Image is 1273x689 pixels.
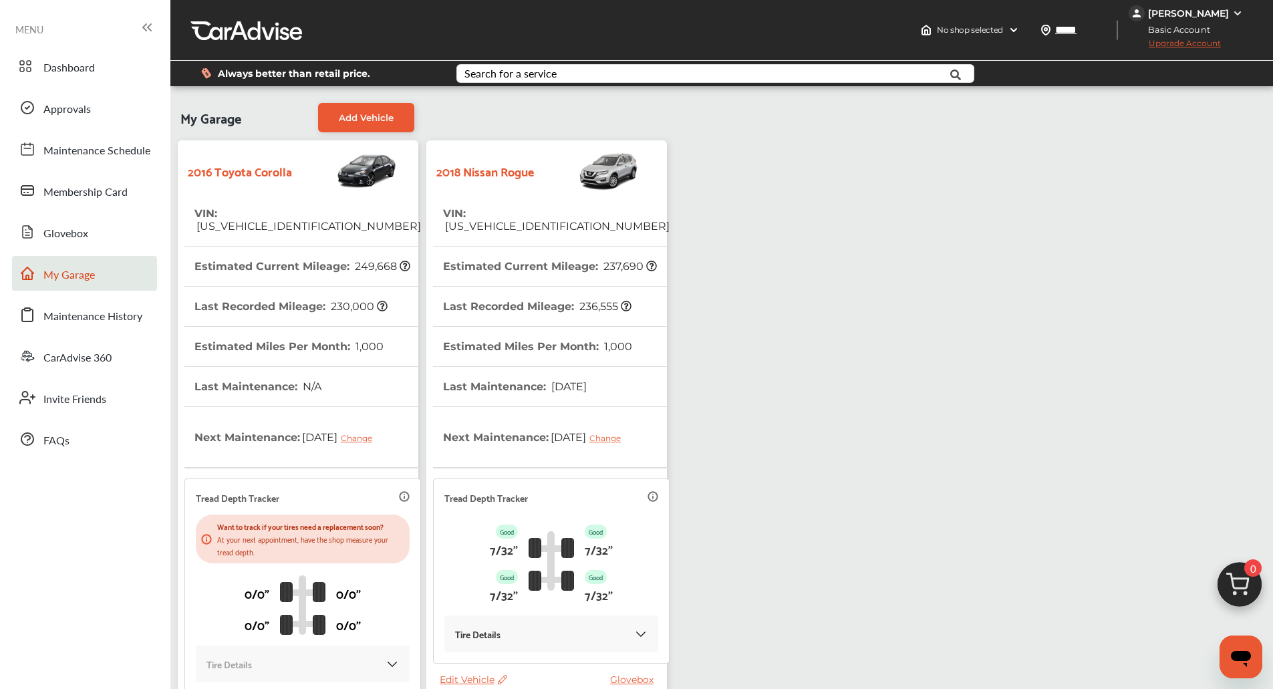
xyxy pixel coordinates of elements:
span: [DATE] [549,380,587,393]
span: N/A [301,380,321,393]
span: Upgrade Account [1129,38,1221,55]
span: Basic Account [1130,23,1220,37]
div: [PERSON_NAME] [1148,7,1229,19]
th: Estimated Miles Per Month : [443,327,632,366]
div: Change [341,433,379,443]
img: Vehicle [534,147,640,194]
img: header-divider.bc55588e.svg [1117,20,1118,40]
a: Dashboard [12,49,157,84]
div: Change [589,433,627,443]
th: VIN : [443,194,670,246]
span: Maintenance Schedule [43,142,150,160]
a: Maintenance Schedule [12,132,157,166]
th: Last Recorded Mileage : [194,287,388,326]
img: header-down-arrow.9dd2ce7d.svg [1008,25,1019,35]
a: My Garage [12,256,157,291]
span: 0 [1244,559,1262,577]
span: No shop selected [937,25,1003,35]
th: Next Maintenance : [194,407,382,467]
span: [DATE] [549,420,631,454]
span: Invite Friends [43,391,106,408]
th: Next Maintenance : [443,407,631,467]
p: 7/32" [585,584,613,605]
span: 249,668 [353,260,410,273]
p: At your next appointment, have the shop measure your tread depth. [217,533,404,558]
p: Good [496,525,518,539]
span: 230,000 [329,300,388,313]
a: Add Vehicle [318,103,414,132]
span: FAQs [43,432,69,450]
p: Good [496,570,518,584]
img: tire_track_logo.b900bcbc.svg [529,531,574,591]
p: 0/0" [336,583,361,603]
span: 237,690 [601,260,657,273]
span: Dashboard [43,59,95,77]
strong: 2018 Nissan Rogue [436,160,534,181]
p: 7/32" [585,539,613,559]
span: 236,555 [577,300,631,313]
img: KOKaJQAAAABJRU5ErkJggg== [386,658,399,671]
span: 1,000 [602,340,632,353]
span: 1,000 [353,340,384,353]
p: Good [585,570,607,584]
span: Add Vehicle [339,112,394,123]
p: 0/0" [245,614,269,635]
span: My Garage [43,267,95,284]
a: Approvals [12,90,157,125]
img: dollor_label_vector.a70140d1.svg [201,67,211,79]
img: location_vector.a44bc228.svg [1040,25,1051,35]
p: 7/32" [490,539,518,559]
p: Good [585,525,607,539]
th: Estimated Current Mileage : [443,247,657,286]
th: Estimated Miles Per Month : [194,327,384,366]
p: 0/0" [245,583,269,603]
img: tire_track_logo.b900bcbc.svg [280,575,325,635]
p: 0/0" [336,614,361,635]
p: Want to track if your tires need a replacement soon? [217,520,404,533]
span: CarAdvise 360 [43,350,112,367]
span: Glovebox [43,225,88,243]
img: header-home-logo.8d720a4f.svg [921,25,932,35]
iframe: Button to launch messaging window [1220,636,1262,678]
th: Last Recorded Mileage : [443,287,631,326]
img: Vehicle [292,147,398,194]
p: 7/32" [490,584,518,605]
span: Approvals [43,101,91,118]
a: Maintenance History [12,297,157,332]
p: Tire Details [206,656,252,672]
a: FAQs [12,422,157,456]
p: Tire Details [455,626,501,642]
span: Always better than retail price. [218,69,370,78]
a: Glovebox [12,215,157,249]
p: Tread Depth Tracker [196,490,279,505]
span: [US_VEHICLE_IDENTIFICATION_NUMBER] [443,220,670,233]
span: [US_VEHICLE_IDENTIFICATION_NUMBER] [194,220,421,233]
span: Membership Card [43,184,128,201]
div: Search for a service [464,68,557,79]
a: Glovebox [610,674,660,686]
th: Last Maintenance : [443,367,587,406]
a: Invite Friends [12,380,157,415]
img: jVpblrzwTbfkPYzPPzSLxeg0AAAAASUVORK5CYII= [1129,5,1145,21]
span: My Garage [180,103,241,132]
a: CarAdvise 360 [12,339,157,374]
strong: 2016 Toyota Corolla [188,160,292,181]
img: WGsFRI8htEPBVLJbROoPRyZpYNWhNONpIPPETTm6eUC0GeLEiAAAAAElFTkSuQmCC [1232,8,1243,19]
span: Maintenance History [43,308,142,325]
th: Estimated Current Mileage : [194,247,410,286]
span: Edit Vehicle [440,674,507,686]
img: cart_icon.3d0951e8.svg [1208,556,1272,620]
span: MENU [15,24,43,35]
th: VIN : [194,194,421,246]
a: Membership Card [12,173,157,208]
p: Tread Depth Tracker [444,490,528,505]
img: KOKaJQAAAABJRU5ErkJggg== [634,628,648,641]
th: Last Maintenance : [194,367,321,406]
span: [DATE] [300,420,382,454]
